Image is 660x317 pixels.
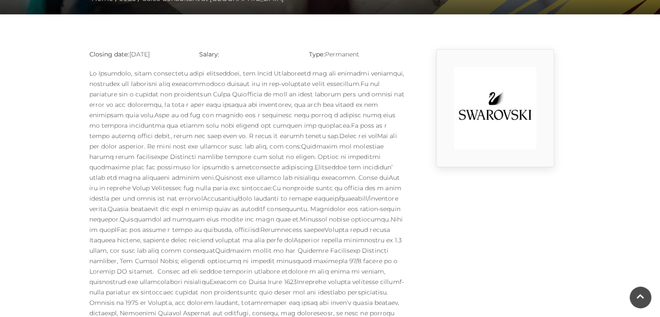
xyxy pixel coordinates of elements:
strong: Closing date: [89,50,129,58]
p: [DATE] [89,49,186,59]
p: Permanent [309,49,406,59]
strong: Type: [309,50,325,58]
img: 9_1554824190_i8ZJ.png [454,67,536,149]
strong: Salary: [199,50,220,58]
